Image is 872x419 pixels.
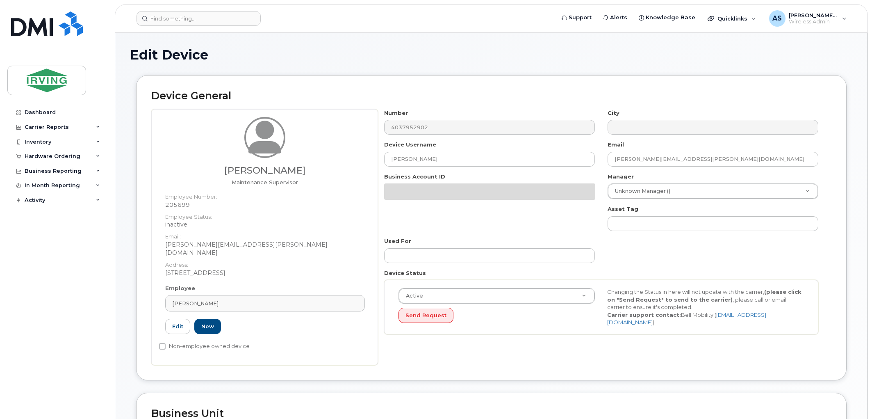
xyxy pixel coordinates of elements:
[232,179,298,185] span: Job title
[608,205,638,213] label: Asset Tag
[194,319,221,334] a: New
[165,220,365,229] dd: inactive
[165,295,365,311] a: [PERSON_NAME]
[610,188,670,195] span: Unknown Manager ()
[165,189,365,201] dt: Employee Number:
[608,184,818,199] a: Unknown Manager ()
[165,229,365,240] dt: Email:
[601,288,810,326] div: Changing the Status in here will not update with the carrier, , please call or email carrier to e...
[165,269,365,277] dd: [STREET_ADDRESS]
[608,141,624,149] label: Email
[165,209,365,221] dt: Employee Status:
[399,288,594,303] a: Active
[401,292,423,300] span: Active
[165,284,195,292] label: Employee
[165,319,190,334] a: Edit
[165,257,365,269] dt: Address:
[608,173,634,181] label: Manager
[398,308,453,323] button: Send Request
[607,311,766,326] a: [EMAIL_ADDRESS][DOMAIN_NAME]
[165,240,365,257] dd: [PERSON_NAME][EMAIL_ADDRESS][PERSON_NAME][DOMAIN_NAME]
[608,109,619,117] label: City
[159,341,250,351] label: Non-employee owned device
[130,48,853,62] h1: Edit Device
[159,343,166,350] input: Non-employee owned device
[172,300,219,307] span: [PERSON_NAME]
[384,269,426,277] label: Device Status
[165,165,365,176] h3: [PERSON_NAME]
[607,288,801,303] strong: (please click on "Send Request" to send to the carrier)
[607,311,681,318] strong: Carrier support contact:
[165,201,365,209] dd: 205699
[151,90,831,102] h2: Device General
[384,173,445,181] label: Business Account ID
[384,109,408,117] label: Number
[384,237,411,245] label: Used For
[384,141,436,149] label: Device Username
